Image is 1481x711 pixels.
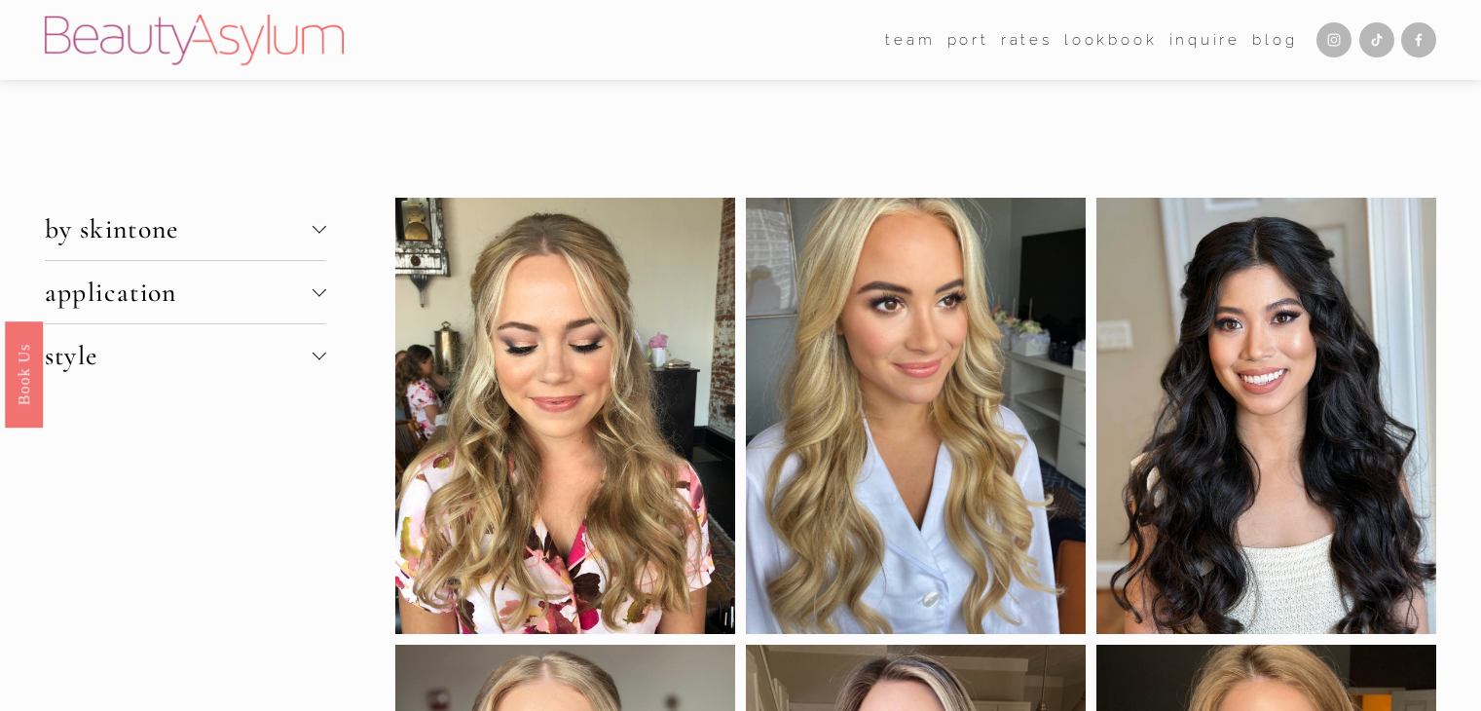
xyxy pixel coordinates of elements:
[45,15,344,65] img: Beauty Asylum | Bridal Hair &amp; Makeup Charlotte &amp; Atlanta
[1316,22,1351,57] a: Instagram
[1169,25,1241,55] a: Inquire
[45,324,326,387] button: style
[1359,22,1394,57] a: TikTok
[1064,25,1157,55] a: Lookbook
[45,212,313,245] span: by skintone
[947,25,989,55] a: port
[885,27,935,54] span: team
[45,261,326,323] button: application
[5,321,43,428] a: Book Us
[45,198,326,260] button: by skintone
[1401,22,1436,57] a: Facebook
[45,339,313,372] span: style
[1252,25,1297,55] a: Blog
[1001,25,1053,55] a: Rates
[885,25,935,55] a: folder dropdown
[45,276,313,309] span: application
